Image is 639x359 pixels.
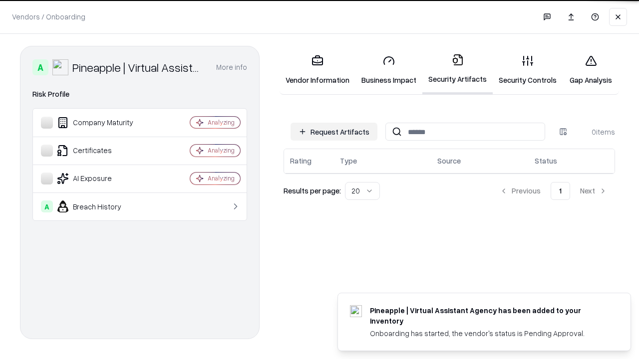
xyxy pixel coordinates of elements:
[32,88,247,100] div: Risk Profile
[216,58,247,76] button: More info
[208,174,235,182] div: Analyzing
[280,47,355,93] a: Vendor Information
[535,156,557,166] div: Status
[370,328,607,339] div: Onboarding has started, the vendor's status is Pending Approval.
[355,47,422,93] a: Business Impact
[575,127,615,137] div: 0 items
[41,200,53,212] div: A
[492,182,615,200] nav: pagination
[291,123,377,141] button: Request Artifacts
[72,59,204,75] div: Pineapple | Virtual Assistant Agency
[437,156,461,166] div: Source
[52,59,68,75] img: Pineapple | Virtual Assistant Agency
[551,182,570,200] button: 1
[493,47,563,93] a: Security Controls
[340,156,357,166] div: Type
[208,146,235,155] div: Analyzing
[41,145,160,157] div: Certificates
[290,156,312,166] div: Rating
[370,305,607,326] div: Pineapple | Virtual Assistant Agency has been added to your inventory
[32,59,48,75] div: A
[563,47,619,93] a: Gap Analysis
[208,118,235,127] div: Analyzing
[12,11,85,22] p: Vendors / Onboarding
[41,173,160,184] div: AI Exposure
[284,185,341,196] p: Results per page:
[41,200,160,212] div: Breach History
[41,117,160,129] div: Company Maturity
[350,305,362,317] img: trypineapple.com
[422,46,493,94] a: Security Artifacts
